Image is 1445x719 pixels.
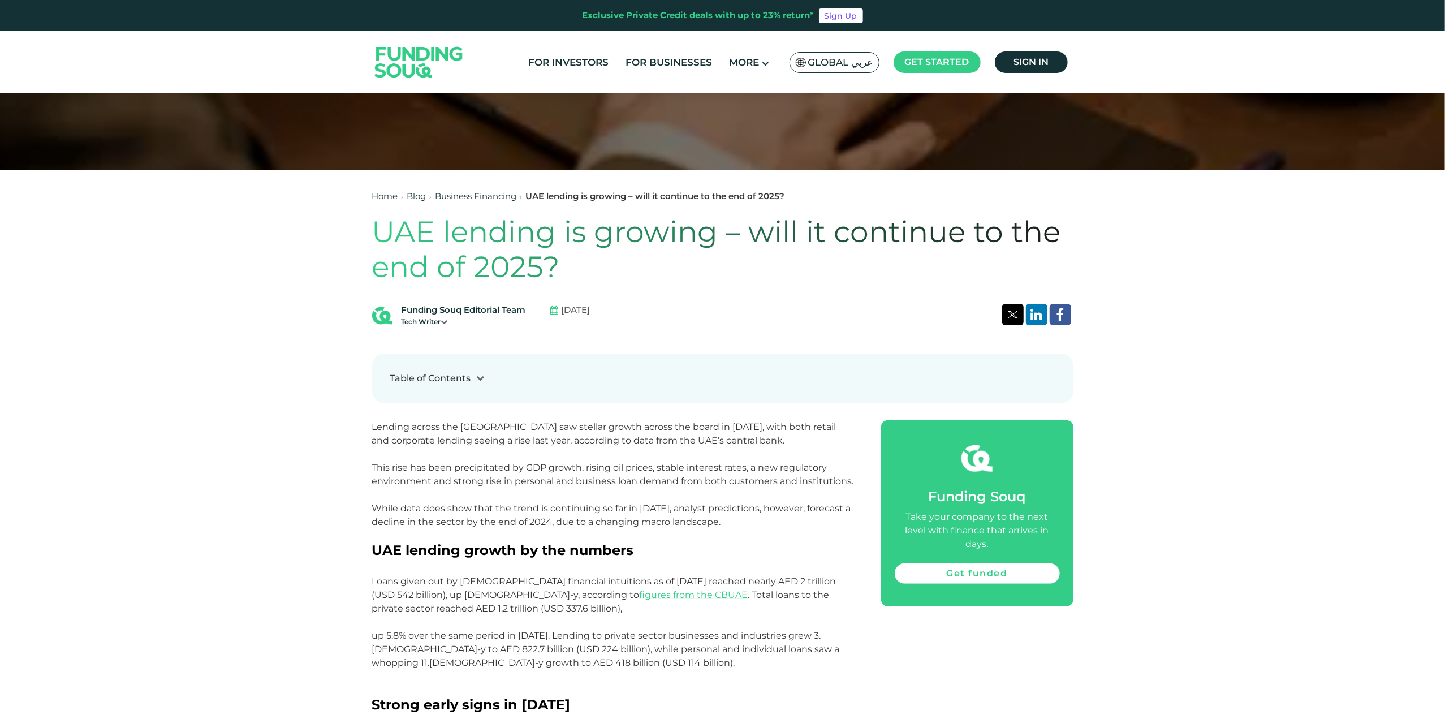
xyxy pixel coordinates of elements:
div: UAE lending is growing – will it continue to the end of 2025? [526,190,785,203]
a: Sign Up [819,8,863,23]
span: Get started [905,57,969,67]
div: Take your company to the next level with finance that arrives in days. [895,510,1060,551]
a: For Investors [525,53,611,72]
div: Exclusive Private Credit deals with up to 23% return* [583,9,814,22]
span: Funding Souq [929,488,1026,505]
a: Blog [407,191,426,201]
div: Funding Souq Editorial Team [402,304,526,317]
span: Sign in [1013,57,1049,67]
img: twitter [1008,311,1018,318]
a: figures from the CBUAE [640,589,748,600]
span: More [729,57,759,68]
a: For Businesses [623,53,715,72]
p: Loans given out by [DEMOGRAPHIC_DATA] financial intuitions as of [DATE] reached nearly AED 2 tril... [372,575,856,697]
img: Logo [364,33,475,91]
span: Strong early signs in [DATE] [372,696,571,713]
span: [DATE] [562,304,590,317]
span: UAE lending growth by the numbers [372,542,634,558]
a: Home [372,191,398,201]
h1: UAE lending is growing – will it continue to the end of 2025? [372,214,1073,285]
img: Blog Author [372,305,392,326]
img: SA Flag [796,58,806,67]
a: Business Financing [435,191,517,201]
div: Table of Contents [390,372,471,385]
a: Sign in [995,51,1068,73]
img: fsicon [961,443,993,474]
a: Get funded [895,563,1060,584]
p: Lending across the [GEOGRAPHIC_DATA] saw stellar growth across the board in [DATE], with both ret... [372,420,856,543]
span: Global عربي [808,56,873,69]
div: Tech Writer [402,317,526,327]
